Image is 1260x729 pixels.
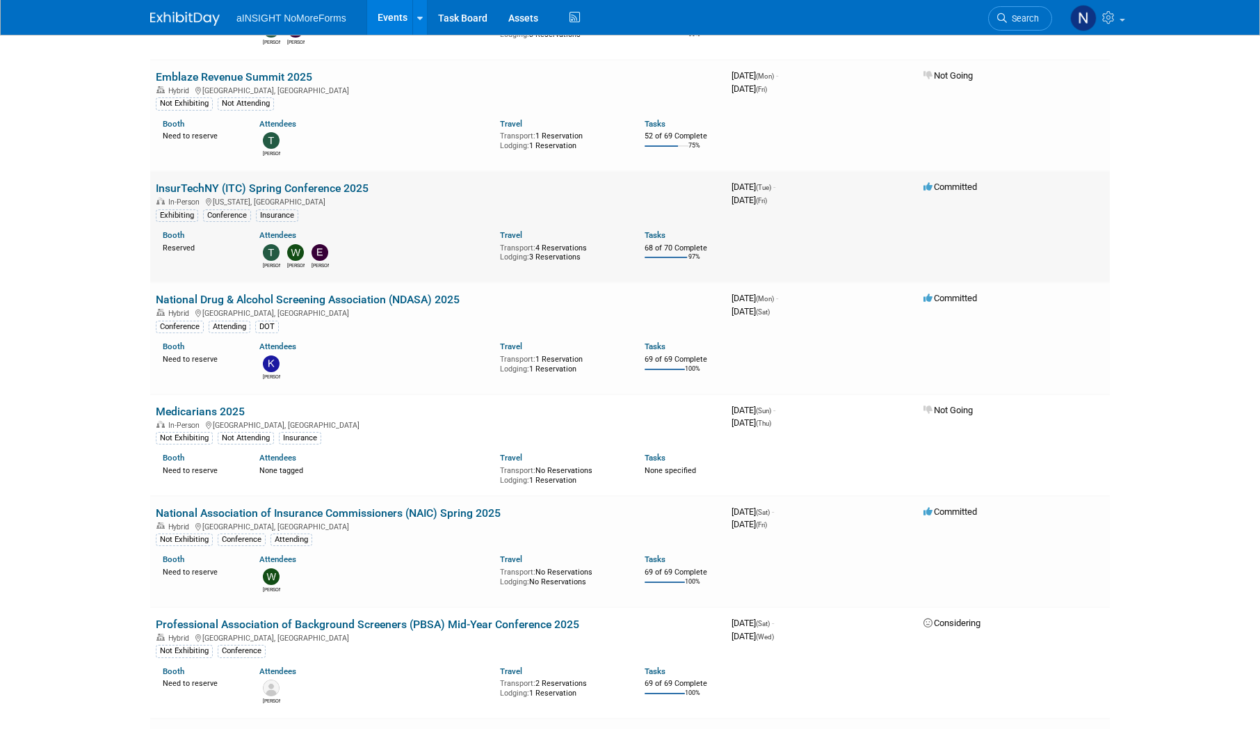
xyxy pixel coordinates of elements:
span: Transport: [500,568,535,577]
img: In-Person Event [156,421,165,428]
div: Eric Guimond [287,38,305,46]
span: Hybrid [168,309,193,318]
div: 2 Reservations 1 Reservation [500,676,624,698]
div: Conference [203,209,251,222]
a: Travel [500,554,522,564]
span: Considering [923,618,980,628]
span: - [776,70,778,81]
div: 69 of 69 Complete [645,355,720,364]
div: Need to reserve [163,676,239,689]
div: Insurance [279,432,321,444]
a: Travel [500,230,522,240]
a: Tasks [645,666,665,676]
div: Teresa Papanicolaou [263,149,280,157]
div: [US_STATE], [GEOGRAPHIC_DATA] [156,195,720,207]
span: - [772,618,774,628]
div: Not Exhibiting [156,97,213,110]
div: Need to reserve [163,129,239,141]
span: [DATE] [732,83,767,94]
a: Travel [500,666,522,676]
span: Transport: [500,466,535,475]
span: Lodging: [500,30,529,39]
a: Medicarians 2025 [156,405,245,418]
span: Lodging: [500,141,529,150]
a: Professional Association of Background Screeners (PBSA) Mid-Year Conference 2025 [156,618,579,631]
span: Committed [923,182,977,192]
span: - [773,182,775,192]
a: National Drug & Alcohol Screening Association (NDASA) 2025 [156,293,460,306]
a: Emblaze Revenue Summit 2025 [156,70,312,83]
span: [DATE] [732,618,774,628]
span: (Sat) [756,508,770,516]
a: Travel [500,342,522,351]
span: In-Person [168,421,204,430]
span: (Sat) [756,308,770,316]
img: ExhibitDay [150,12,220,26]
div: 4 Reservations 3 Reservations [500,241,624,262]
span: aINSIGHT NoMoreForms [236,13,346,24]
div: Exhibiting [156,209,198,222]
a: InsurTechNY (ITC) Spring Conference 2025 [156,182,369,195]
div: [GEOGRAPHIC_DATA], [GEOGRAPHIC_DATA] [156,632,720,643]
span: Not Going [923,405,973,415]
div: [GEOGRAPHIC_DATA], [GEOGRAPHIC_DATA] [156,520,720,531]
td: 99% [688,31,700,49]
a: Attendees [259,342,296,351]
div: [GEOGRAPHIC_DATA], [GEOGRAPHIC_DATA] [156,307,720,318]
div: Not Exhibiting [156,432,213,444]
span: [DATE] [732,306,770,317]
a: Attendees [259,453,296,463]
span: (Wed) [756,633,774,641]
a: Booth [163,666,184,676]
td: 100% [685,365,700,384]
div: Conference [156,321,204,333]
div: [GEOGRAPHIC_DATA], [GEOGRAPHIC_DATA] [156,84,720,95]
div: No Reservations No Reservations [500,565,624,586]
span: - [772,506,774,517]
td: 75% [688,142,700,161]
span: - [776,293,778,303]
img: Nichole Brown [1070,5,1097,31]
img: Hybrid Event [156,634,165,641]
span: [DATE] [732,70,778,81]
a: Travel [500,453,522,463]
a: Booth [163,119,184,129]
span: (Sat) [756,620,770,627]
div: Insurance [256,209,298,222]
div: Not Exhibiting [156,645,213,657]
img: Wilma Orozco [263,568,280,585]
a: Tasks [645,453,665,463]
div: Wilma Orozco [287,261,305,269]
div: 68 of 70 Complete [645,243,720,253]
a: Booth [163,453,184,463]
a: Tasks [645,342,665,351]
div: Conference [218,645,266,657]
span: [DATE] [732,405,775,415]
div: Greg Kirsch [263,696,280,705]
span: Lodging: [500,577,529,586]
span: (Mon) [756,295,774,303]
span: [DATE] [732,519,767,529]
span: [DATE] [732,506,774,517]
div: None tagged [259,463,490,476]
span: Hybrid [168,634,193,643]
a: National Association of Insurance Commissioners (NAIC) Spring 2025 [156,506,501,520]
span: Not Going [923,70,973,81]
div: Not Attending [218,432,274,444]
span: (Sun) [756,407,771,415]
img: Erika Turnage [312,244,328,261]
div: Attending [209,321,250,333]
img: Hybrid Event [156,309,165,316]
img: Hybrid Event [156,86,165,93]
span: [DATE] [732,631,774,641]
a: Attendees [259,230,296,240]
div: Not Attending [218,97,274,110]
span: [DATE] [732,195,767,205]
span: Committed [923,293,977,303]
img: Teresa Papanicolaou [263,244,280,261]
div: 1 Reservation 1 Reservation [500,352,624,374]
a: Booth [163,342,184,351]
div: Not Exhibiting [156,534,213,546]
span: Lodging: [500,253,529,262]
div: 52 of 69 Complete [645,131,720,141]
